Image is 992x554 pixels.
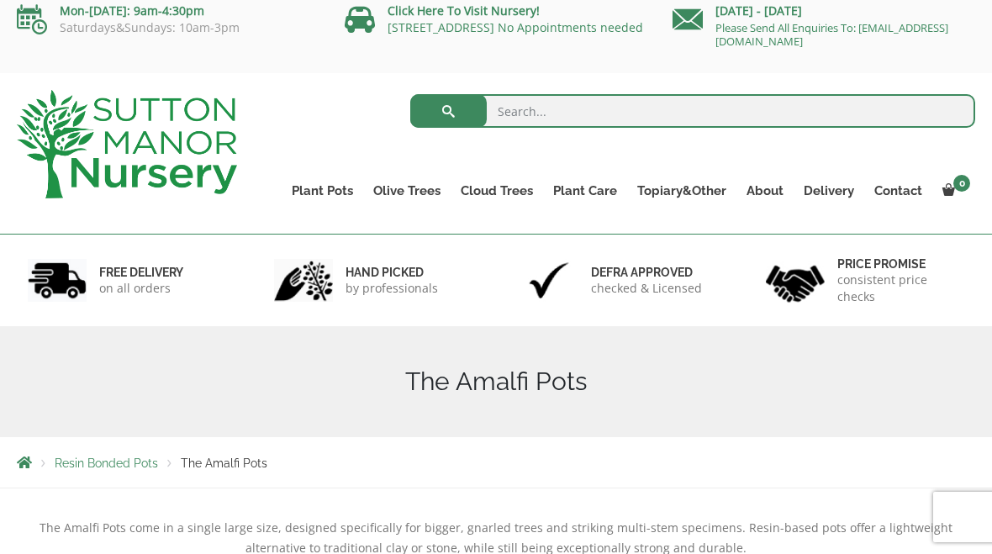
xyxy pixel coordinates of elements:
[181,456,267,470] span: The Amalfi Pots
[837,272,965,305] p: consistent price checks
[520,259,578,302] img: 3.jpg
[794,179,864,203] a: Delivery
[346,280,438,297] p: by professionals
[864,179,932,203] a: Contact
[388,19,643,35] a: [STREET_ADDRESS] No Appointments needed
[953,175,970,192] span: 0
[736,179,794,203] a: About
[673,1,975,21] p: [DATE] - [DATE]
[17,1,319,21] p: Mon-[DATE]: 9am-4:30pm
[99,265,183,280] h6: FREE DELIVERY
[282,179,363,203] a: Plant Pots
[837,256,965,272] h6: Price promise
[627,179,736,203] a: Topiary&Other
[410,94,976,128] input: Search...
[591,280,702,297] p: checked & Licensed
[591,265,702,280] h6: Defra approved
[274,259,333,302] img: 2.jpg
[99,280,183,297] p: on all orders
[766,255,825,306] img: 4.jpg
[17,456,975,469] nav: Breadcrumbs
[932,179,975,203] a: 0
[715,20,948,49] a: Please Send All Enquiries To: [EMAIL_ADDRESS][DOMAIN_NAME]
[17,367,975,397] h1: The Amalfi Pots
[363,179,451,203] a: Olive Trees
[17,21,319,34] p: Saturdays&Sundays: 10am-3pm
[17,90,237,198] img: logo
[28,259,87,302] img: 1.jpg
[346,265,438,280] h6: hand picked
[451,179,543,203] a: Cloud Trees
[388,3,540,18] a: Click Here To Visit Nursery!
[55,456,158,470] a: Resin Bonded Pots
[543,179,627,203] a: Plant Care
